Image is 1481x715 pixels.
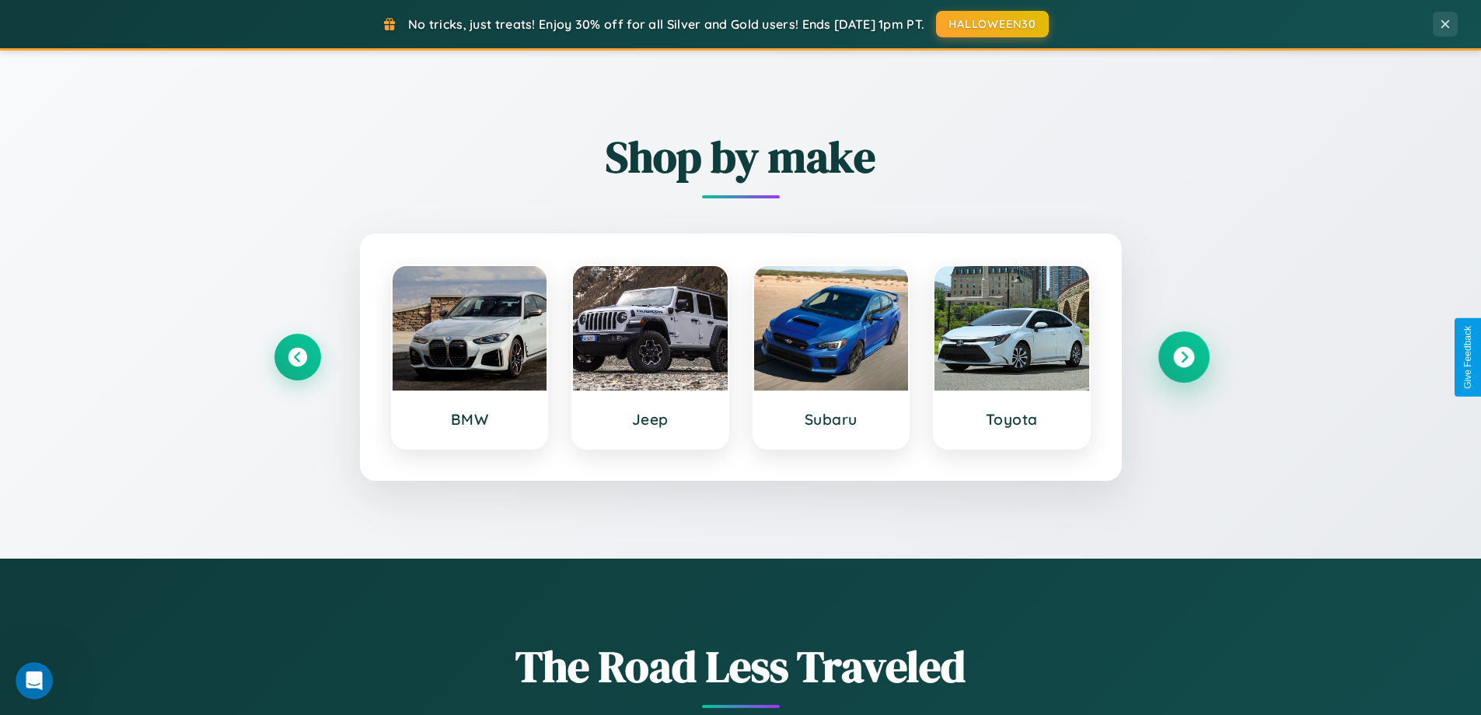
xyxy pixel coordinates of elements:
span: No tricks, just treats! Enjoy 30% off for all Silver and Gold users! Ends [DATE] 1pm PT. [408,16,924,32]
h3: Subaru [770,410,893,429]
div: Give Feedback [1462,326,1473,389]
h2: Shop by make [274,127,1207,187]
iframe: Intercom live chat [16,662,53,699]
h1: The Road Less Traveled [274,636,1207,696]
h3: Toyota [950,410,1074,429]
h3: Jeep [589,410,712,429]
button: HALLOWEEN30 [936,11,1049,37]
h3: BMW [408,410,532,429]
